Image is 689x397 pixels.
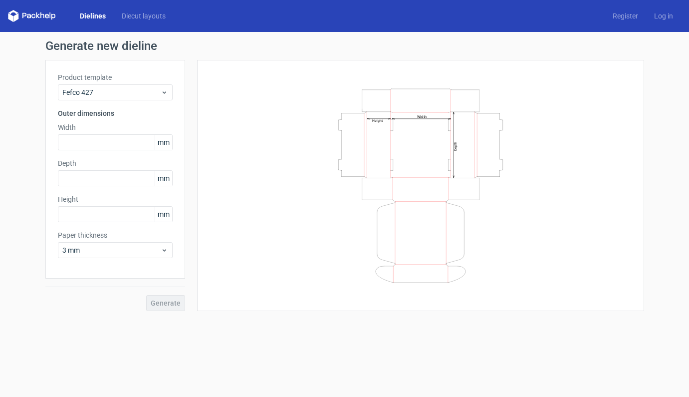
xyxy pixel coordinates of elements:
a: Register [605,11,646,21]
h3: Outer dimensions [58,108,173,118]
label: Width [58,122,173,132]
text: Width [417,114,427,118]
label: Product template [58,72,173,82]
label: Height [58,194,173,204]
text: Height [372,118,383,122]
a: Diecut layouts [114,11,174,21]
span: 3 mm [62,245,161,255]
span: mm [155,135,172,150]
h1: Generate new dieline [45,40,644,52]
label: Depth [58,158,173,168]
span: mm [155,171,172,186]
span: mm [155,207,172,222]
label: Paper thickness [58,230,173,240]
text: Depth [454,141,458,150]
a: Log in [646,11,681,21]
a: Dielines [72,11,114,21]
span: Fefco 427 [62,87,161,97]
